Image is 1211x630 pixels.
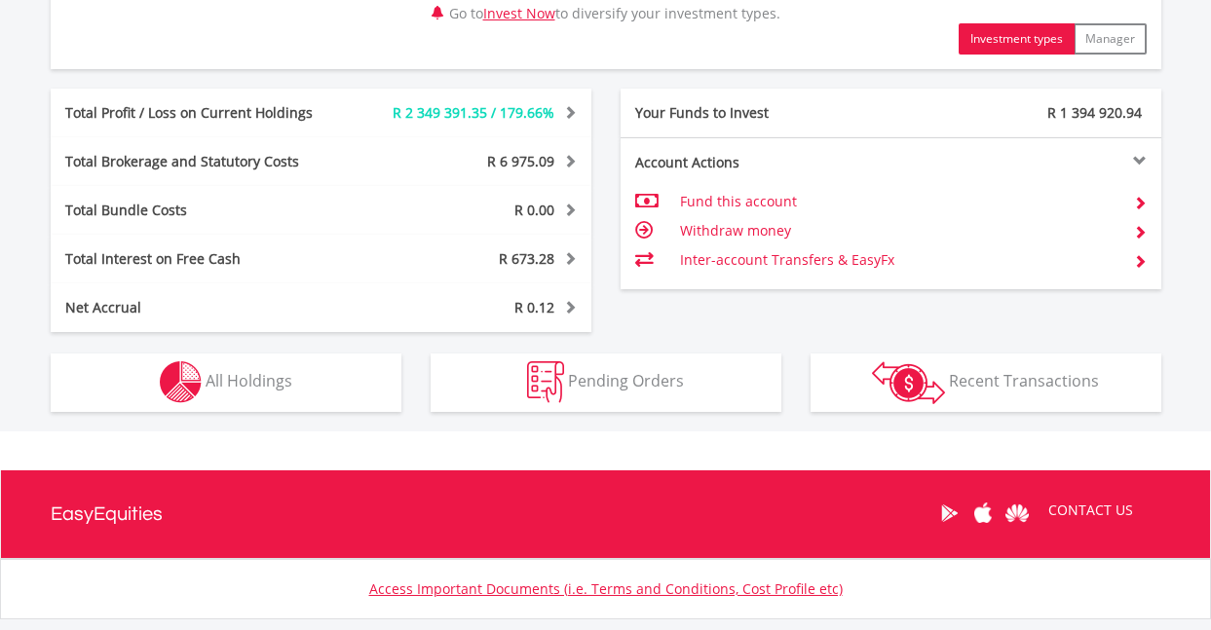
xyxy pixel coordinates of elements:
img: pending_instructions-wht.png [527,361,564,403]
a: Google Play [932,483,966,543]
button: Manager [1074,23,1147,55]
a: EasyEquities [51,470,163,558]
td: Inter-account Transfers & EasyFx [680,245,1117,275]
a: Huawei [1001,483,1035,543]
button: Pending Orders [431,353,781,412]
a: CONTACT US [1035,483,1147,537]
div: Account Actions [621,153,891,172]
a: Access Important Documents (i.e. Terms and Conditions, Cost Profile etc) [369,579,843,598]
div: Your Funds to Invest [621,103,891,123]
span: R 2 349 391.35 / 179.66% [393,103,554,122]
button: Investment types [959,23,1075,55]
span: R 673.28 [499,249,554,268]
span: R 0.12 [514,298,554,316]
span: Recent Transactions [949,370,1099,391]
button: Recent Transactions [811,353,1161,412]
div: Total Bundle Costs [51,201,366,220]
div: Net Accrual [51,298,366,317]
div: Total Profit / Loss on Current Holdings [51,103,366,123]
span: Pending Orders [568,370,684,391]
img: holdings-wht.png [160,361,202,403]
span: R 1 394 920.94 [1047,103,1142,122]
span: All Holdings [206,370,292,391]
img: transactions-zar-wht.png [872,361,945,404]
span: R 6 975.09 [487,152,554,170]
a: Apple [966,483,1001,543]
button: All Holdings [51,353,401,412]
span: R 0.00 [514,201,554,219]
a: Invest Now [483,4,555,22]
td: Fund this account [680,187,1117,216]
div: Total Brokerage and Statutory Costs [51,152,366,171]
td: Withdraw money [680,216,1117,245]
div: Total Interest on Free Cash [51,249,366,269]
